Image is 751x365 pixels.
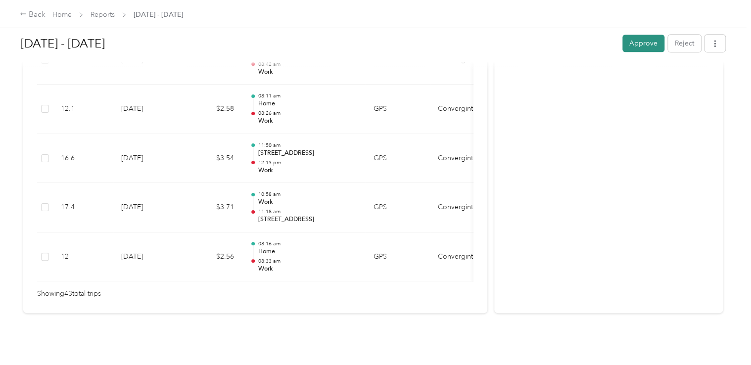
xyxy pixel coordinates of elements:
[258,159,358,166] p: 12:13 pm
[113,232,183,282] td: [DATE]
[258,68,358,77] p: Work
[20,9,46,21] div: Back
[37,288,101,299] span: Showing 43 total trips
[258,208,358,215] p: 11:18 am
[258,99,358,108] p: Home
[183,85,242,134] td: $2.58
[53,183,113,232] td: 17.4
[366,85,430,134] td: GPS
[430,232,504,282] td: Convergint Technologies
[183,232,242,282] td: $2.56
[366,183,430,232] td: GPS
[53,232,113,282] td: 12
[366,232,430,282] td: GPS
[21,32,615,55] h1: Aug 1 - 31, 2025
[258,265,358,274] p: Work
[258,198,358,207] p: Work
[258,110,358,117] p: 08:26 am
[134,9,183,20] span: [DATE] - [DATE]
[258,166,358,175] p: Work
[258,191,358,198] p: 10:58 am
[113,183,183,232] td: [DATE]
[258,142,358,149] p: 11:50 am
[91,10,115,19] a: Reports
[430,85,504,134] td: Convergint Technologies
[258,215,358,224] p: [STREET_ADDRESS]
[258,247,358,256] p: Home
[258,149,358,158] p: [STREET_ADDRESS]
[258,92,358,99] p: 08:11 am
[258,258,358,265] p: 08:33 am
[113,85,183,134] td: [DATE]
[696,310,751,365] iframe: Everlance-gr Chat Button Frame
[430,134,504,183] td: Convergint Technologies
[668,35,701,52] button: Reject
[52,10,72,19] a: Home
[366,134,430,183] td: GPS
[183,183,242,232] td: $3.71
[258,240,358,247] p: 08:16 am
[622,35,664,52] button: Approve
[53,85,113,134] td: 12.1
[113,134,183,183] td: [DATE]
[430,183,504,232] td: Convergint Technologies
[183,134,242,183] td: $3.54
[53,134,113,183] td: 16.6
[258,117,358,126] p: Work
